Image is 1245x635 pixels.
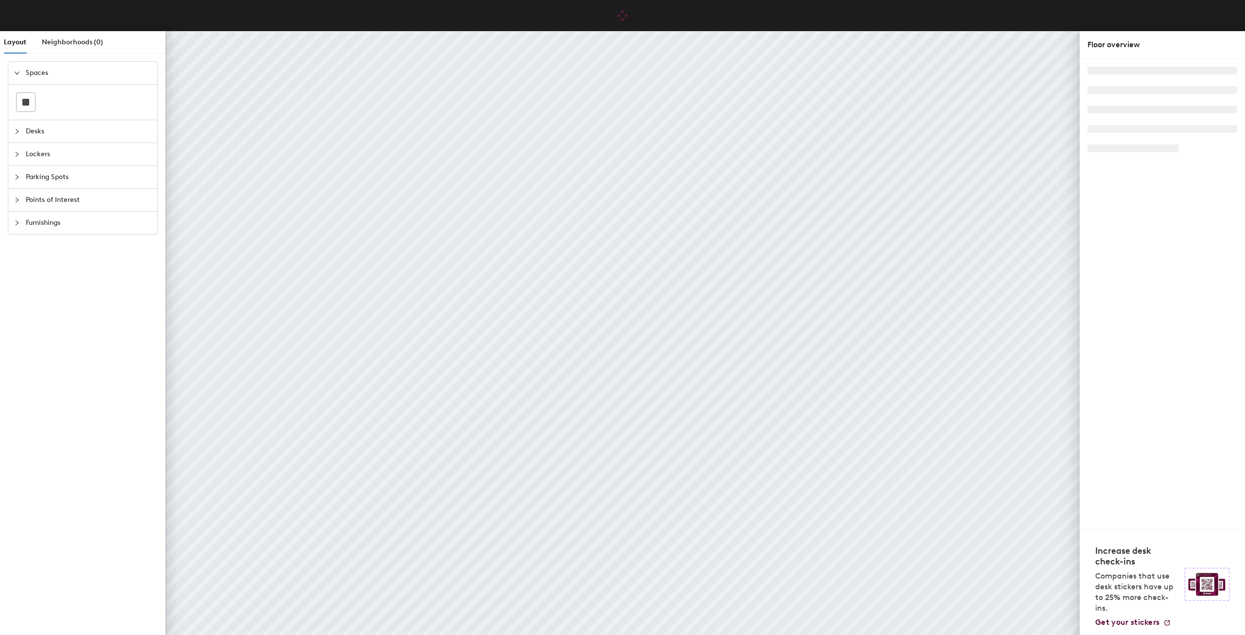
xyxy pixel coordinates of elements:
[26,212,151,234] span: Furnishings
[14,174,20,180] span: collapsed
[4,38,26,46] span: Layout
[26,143,151,165] span: Lockers
[1095,571,1179,614] p: Companies that use desk stickers have up to 25% more check-ins.
[1095,545,1179,567] h4: Increase desk check-ins
[14,128,20,134] span: collapsed
[1095,617,1171,627] a: Get your stickers
[1087,39,1237,51] div: Floor overview
[14,220,20,226] span: collapsed
[26,166,151,188] span: Parking Spots
[26,62,151,84] span: Spaces
[42,38,103,46] span: Neighborhoods (0)
[14,151,20,157] span: collapsed
[26,120,151,143] span: Desks
[26,189,151,211] span: Points of Interest
[14,197,20,203] span: collapsed
[1185,568,1229,601] img: Sticker logo
[14,70,20,76] span: expanded
[1095,617,1159,627] span: Get your stickers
